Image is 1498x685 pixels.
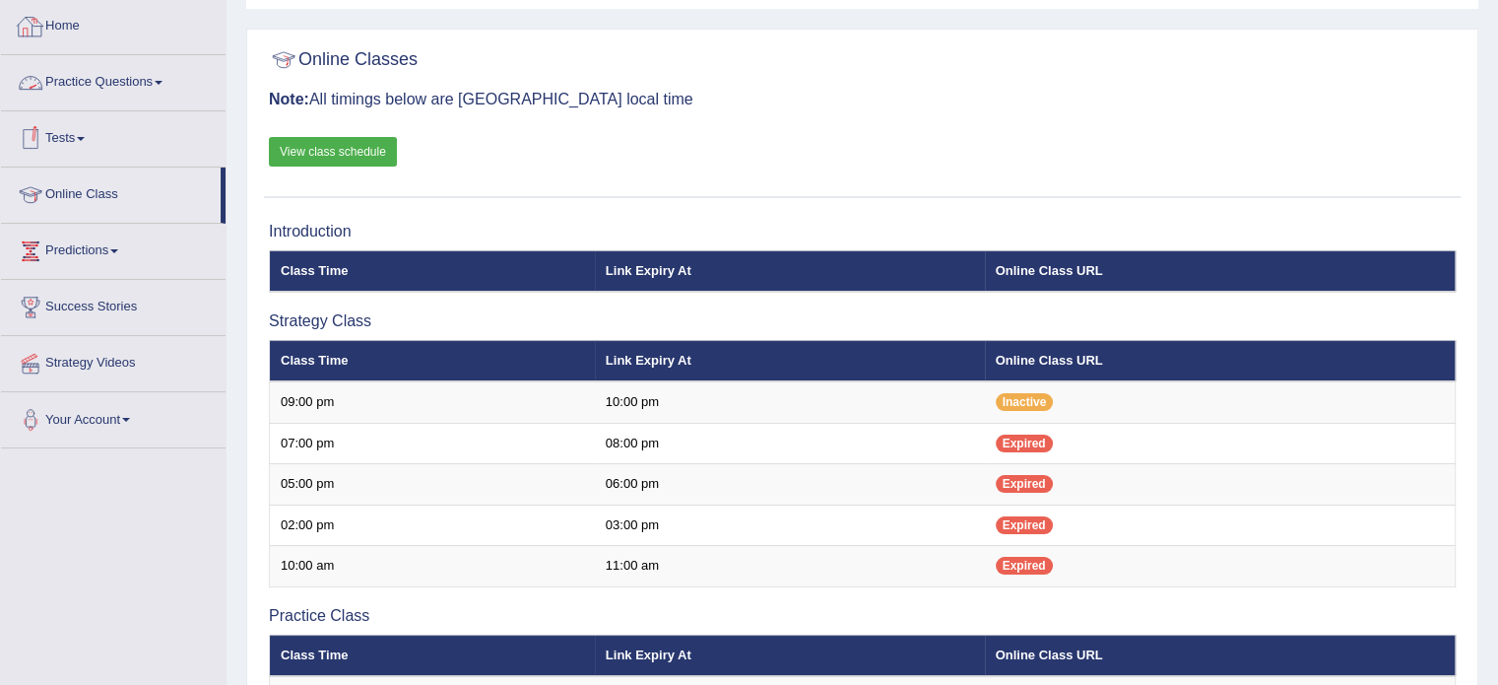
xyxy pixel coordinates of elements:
a: View class schedule [269,137,397,167]
th: Class Time [270,340,595,381]
a: Success Stories [1,280,226,329]
span: Expired [996,475,1053,493]
td: 10:00 am [270,546,595,587]
th: Online Class URL [985,635,1456,676]
span: Inactive [996,393,1054,411]
a: Your Account [1,392,226,442]
th: Online Class URL [985,250,1456,292]
th: Link Expiry At [595,340,985,381]
h2: Online Classes [269,45,418,75]
td: 07:00 pm [270,423,595,464]
span: Expired [996,435,1053,452]
td: 10:00 pm [595,381,985,423]
h3: Introduction [269,223,1456,240]
td: 02:00 pm [270,505,595,546]
td: 05:00 pm [270,464,595,506]
h3: All timings below are [GEOGRAPHIC_DATA] local time [269,91,1456,108]
span: Expired [996,516,1053,534]
a: Online Class [1,168,221,217]
a: Predictions [1,224,226,273]
a: Practice Questions [1,55,226,104]
b: Note: [269,91,309,107]
span: Expired [996,557,1053,575]
th: Class Time [270,250,595,292]
th: Online Class URL [985,340,1456,381]
th: Class Time [270,635,595,676]
td: 03:00 pm [595,505,985,546]
h3: Strategy Class [269,312,1456,330]
td: 08:00 pm [595,423,985,464]
td: 09:00 pm [270,381,595,423]
th: Link Expiry At [595,250,985,292]
td: 06:00 pm [595,464,985,506]
th: Link Expiry At [595,635,985,676]
a: Tests [1,111,226,161]
td: 11:00 am [595,546,985,587]
h3: Practice Class [269,607,1456,625]
a: Strategy Videos [1,336,226,385]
